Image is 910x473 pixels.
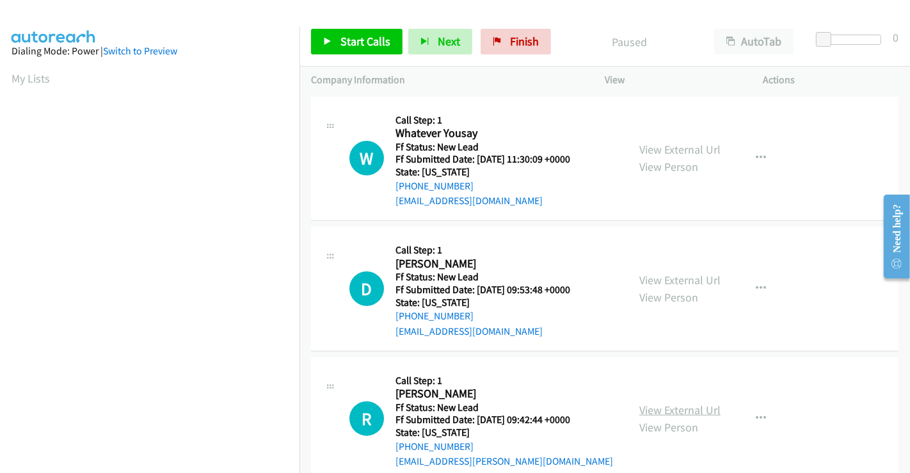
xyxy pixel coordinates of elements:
[395,440,474,453] a: [PHONE_NUMBER]
[395,166,586,179] h5: State: [US_STATE]
[395,284,586,296] h5: Ff Submitted Date: [DATE] 09:53:48 +0000
[395,387,586,401] h2: [PERSON_NAME]
[103,45,177,57] a: Switch to Preview
[639,290,698,305] a: View Person
[349,141,384,175] div: The call is yet to be attempted
[340,34,390,49] span: Start Calls
[311,72,582,88] p: Company Information
[12,71,50,86] a: My Lists
[311,29,403,54] a: Start Calls
[395,114,586,127] h5: Call Step: 1
[395,455,613,467] a: [EMAIL_ADDRESS][PERSON_NAME][DOMAIN_NAME]
[639,420,698,435] a: View Person
[349,401,384,436] div: The call is yet to be attempted
[12,44,288,59] div: Dialing Mode: Power |
[510,34,539,49] span: Finish
[395,195,543,207] a: [EMAIL_ADDRESS][DOMAIN_NAME]
[438,34,460,49] span: Next
[605,72,740,88] p: View
[874,186,910,287] iframe: Resource Center
[349,271,384,306] h1: D
[639,403,721,417] a: View External Url
[639,159,698,174] a: View Person
[395,126,586,141] h2: Whatever Yousay
[639,273,721,287] a: View External Url
[568,33,691,51] p: Paused
[395,413,613,426] h5: Ff Submitted Date: [DATE] 09:42:44 +0000
[395,141,586,154] h5: Ff Status: New Lead
[408,29,472,54] button: Next
[395,153,586,166] h5: Ff Submitted Date: [DATE] 11:30:09 +0000
[349,401,384,436] h1: R
[395,401,613,414] h5: Ff Status: New Lead
[395,374,613,387] h5: Call Step: 1
[893,29,898,46] div: 0
[763,72,899,88] p: Actions
[349,271,384,306] div: The call is yet to be attempted
[822,35,881,45] div: Delay between calls (in seconds)
[395,244,586,257] h5: Call Step: 1
[349,141,384,175] h1: W
[395,325,543,337] a: [EMAIL_ADDRESS][DOMAIN_NAME]
[395,271,586,284] h5: Ff Status: New Lead
[395,426,613,439] h5: State: [US_STATE]
[714,29,794,54] button: AutoTab
[395,257,586,271] h2: [PERSON_NAME]
[481,29,551,54] a: Finish
[395,296,586,309] h5: State: [US_STATE]
[639,142,721,157] a: View External Url
[395,310,474,322] a: [PHONE_NUMBER]
[395,180,474,192] a: [PHONE_NUMBER]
